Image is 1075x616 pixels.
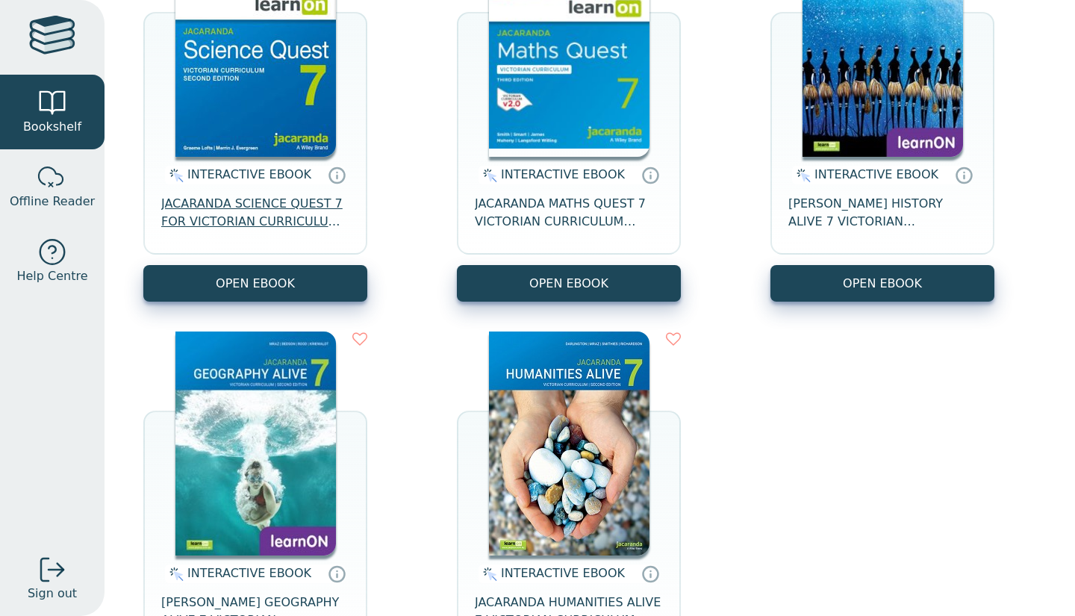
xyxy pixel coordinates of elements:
[165,167,184,184] img: interactive.svg
[165,565,184,583] img: interactive.svg
[187,167,311,181] span: INTERACTIVE EBOOK
[501,167,625,181] span: INTERACTIVE EBOOK
[187,566,311,580] span: INTERACTIVE EBOOK
[788,195,976,231] span: [PERSON_NAME] HISTORY ALIVE 7 VICTORIAN CURRICULUM LEARNON EBOOK 2E
[328,166,346,184] a: Interactive eBooks are accessed online via the publisher’s portal. They contain interactive resou...
[770,265,994,302] button: OPEN EBOOK
[479,565,497,583] img: interactive.svg
[792,167,811,184] img: interactive.svg
[641,564,659,582] a: Interactive eBooks are accessed online via the publisher’s portal. They contain interactive resou...
[328,564,346,582] a: Interactive eBooks are accessed online via the publisher’s portal. They contain interactive resou...
[28,585,77,603] span: Sign out
[641,166,659,184] a: Interactive eBooks are accessed online via the publisher’s portal. They contain interactive resou...
[489,332,649,556] img: 429ddfad-7b91-e911-a97e-0272d098c78b.jpg
[161,195,349,231] span: JACARANDA SCIENCE QUEST 7 FOR VICTORIAN CURRICULUM LEARNON 2E EBOOK
[10,193,95,211] span: Offline Reader
[955,166,973,184] a: Interactive eBooks are accessed online via the publisher’s portal. They contain interactive resou...
[814,167,938,181] span: INTERACTIVE EBOOK
[457,265,681,302] button: OPEN EBOOK
[23,118,81,136] span: Bookshelf
[16,267,87,285] span: Help Centre
[501,566,625,580] span: INTERACTIVE EBOOK
[479,167,497,184] img: interactive.svg
[143,265,367,302] button: OPEN EBOOK
[475,195,663,231] span: JACARANDA MATHS QUEST 7 VICTORIAN CURRICULUM LEARNON EBOOK 3E
[175,332,336,556] img: cc9fd0c4-7e91-e911-a97e-0272d098c78b.jpg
